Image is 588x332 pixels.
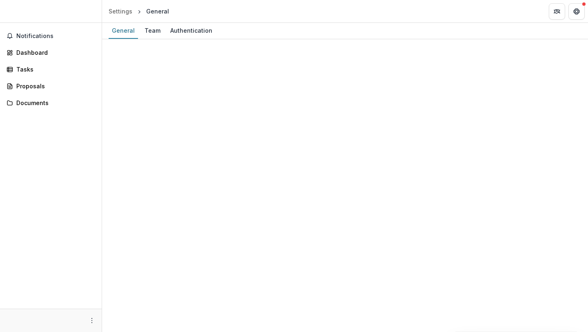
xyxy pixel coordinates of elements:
[3,29,98,43] button: Notifications
[16,65,92,74] div: Tasks
[109,23,138,39] a: General
[109,25,138,36] div: General
[16,99,92,107] div: Documents
[3,96,98,110] a: Documents
[105,5,136,17] a: Settings
[146,7,169,16] div: General
[167,23,216,39] a: Authentication
[16,33,95,40] span: Notifications
[549,3,565,20] button: Partners
[3,63,98,76] a: Tasks
[105,5,172,17] nav: breadcrumb
[87,316,97,325] button: More
[141,23,164,39] a: Team
[141,25,164,36] div: Team
[16,48,92,57] div: Dashboard
[3,79,98,93] a: Proposals
[3,46,98,59] a: Dashboard
[16,82,92,90] div: Proposals
[568,3,585,20] button: Get Help
[167,25,216,36] div: Authentication
[109,7,132,16] div: Settings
